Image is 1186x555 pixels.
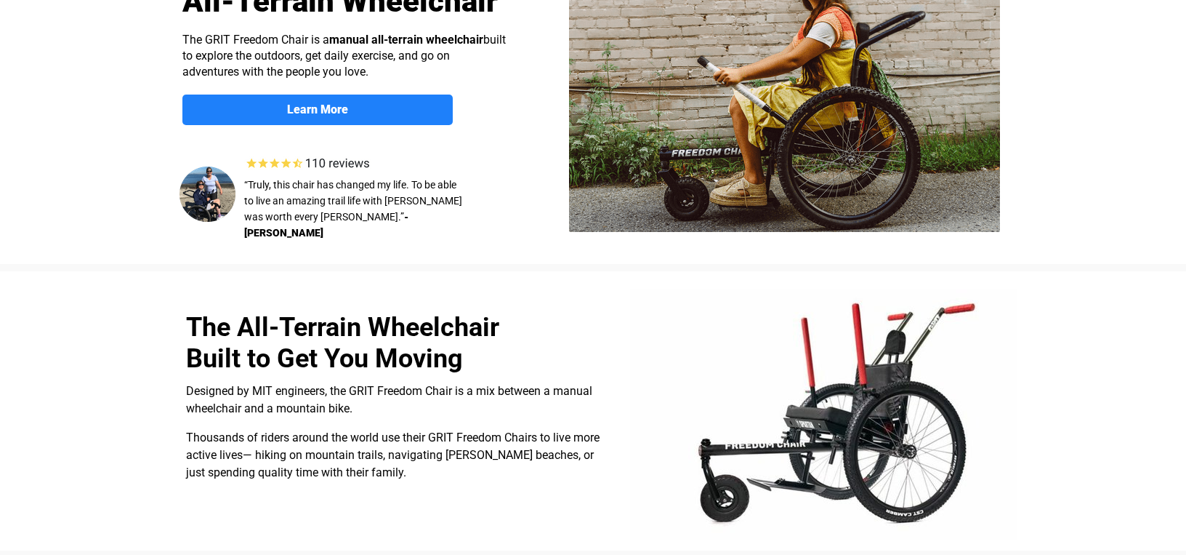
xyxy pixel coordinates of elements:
span: Designed by MIT engineers, the GRIT Freedom Chair is a mix between a manual wheelchair and a moun... [186,384,592,415]
span: The All-Terrain Wheelchair Built to Get You Moving [186,312,499,374]
span: The GRIT Freedom Chair is a built to explore the outdoors, get daily exercise, and go on adventur... [182,33,506,79]
strong: manual all-terrain wheelchair [329,33,483,47]
span: Thousands of riders around the world use their GRIT Freedom Chairs to live more active lives— hik... [186,431,600,479]
strong: Learn More [287,103,348,116]
a: Learn More [182,95,453,125]
span: “Truly, this chair has changed my life. To be able to live an amazing trail life with [PERSON_NAM... [244,179,462,223]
